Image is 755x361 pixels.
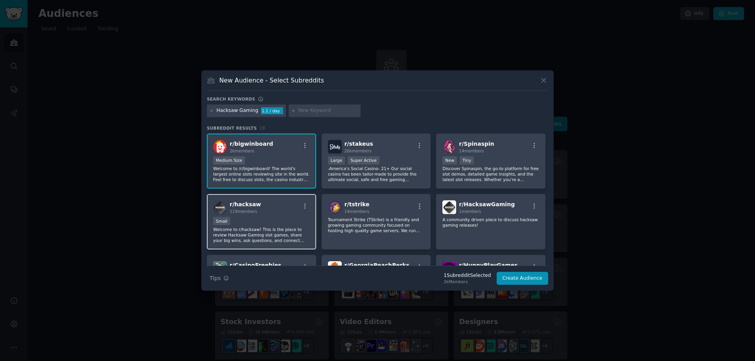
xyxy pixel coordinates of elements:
[328,140,342,154] img: stakeus
[213,166,310,182] p: Welcome to /r/bigwinboard! The world's largest online slots reviewing site in the world. Feel fre...
[213,140,227,154] img: bigwinboard
[442,200,456,214] img: HacksawGaming
[459,262,517,268] span: r/ HunnyPlayGames
[230,141,273,147] span: r/ bigwinboard
[213,227,310,243] p: Welcome to r/hacksaw! This is the place to review Hacksaw Gaming slot games, share your big wins,...
[328,217,425,233] p: Tournament Strike (TStrike) is a friendly and growing gaming community focused on hosting high qu...
[442,140,456,154] img: Spinaspin
[328,261,342,275] img: GeorgiaPeachPerks
[460,156,474,165] div: Tiny
[459,148,484,153] span: 14 members
[230,201,261,207] span: r/ hacksaw
[210,274,221,282] span: Tips
[261,107,283,114] div: 1.1 / day
[442,217,539,228] p: A community driven place to discuss hacksaw gaming releases!
[344,262,410,268] span: r/ GeorgiaPeachPerks
[344,141,373,147] span: r/ stakeus
[217,107,258,114] div: Hacksaw Gaming
[444,279,491,284] div: 2k Members
[207,271,232,285] button: Tips
[298,107,358,114] input: New Keyword
[213,261,227,275] img: CasinoFreebies
[207,125,257,131] span: Subreddit Results
[213,200,227,214] img: hacksaw
[230,262,282,268] span: r/ CasinoFreebies
[344,148,372,153] span: 26k members
[497,272,549,285] button: Create Audience
[344,209,369,214] span: 14 members
[444,272,491,279] div: 1 Subreddit Selected
[213,156,245,165] div: Medium Size
[230,209,257,214] span: 119 members
[442,156,457,165] div: New
[459,201,515,207] span: r/ HacksawGaming
[219,76,324,84] h3: New Audience - Select Subreddits
[442,261,456,275] img: HunnyPlayGames
[344,201,370,207] span: r/ tstrike
[328,156,345,165] div: Large
[459,141,494,147] span: r/ Spinaspin
[442,166,539,182] p: Discover Spinaspin, the go-to platform for free slot demos, detailed game insights, and the lates...
[328,166,425,182] p: -America's Social Casino- 21+ Our social casino has been tailor-made to provide the ultimate soci...
[328,200,342,214] img: tstrike
[348,156,379,165] div: Super Active
[207,96,255,102] h3: Search keywords
[230,148,254,153] span: 2k members
[213,217,230,225] div: Small
[459,209,481,214] span: 1 members
[260,126,265,130] span: 19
